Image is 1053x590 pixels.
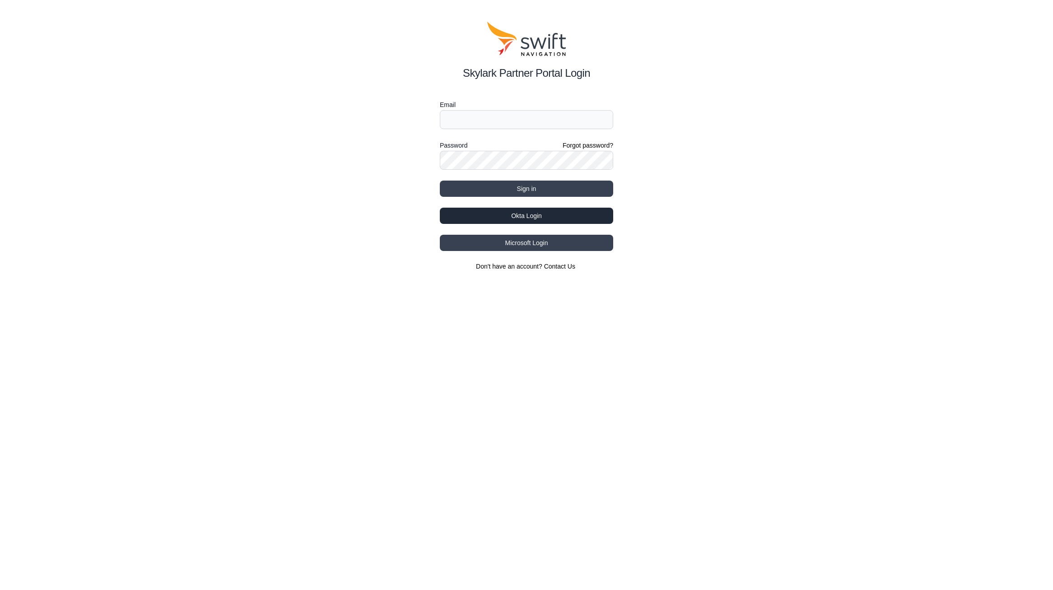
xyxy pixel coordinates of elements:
[440,99,613,110] label: Email
[563,141,613,150] a: Forgot password?
[544,263,575,270] a: Contact Us
[440,235,613,251] button: Microsoft Login
[440,65,613,81] h2: Skylark Partner Portal Login
[440,140,467,151] label: Password
[440,208,613,224] button: Okta Login
[440,262,613,271] section: Don't have an account?
[440,181,613,197] button: Sign in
